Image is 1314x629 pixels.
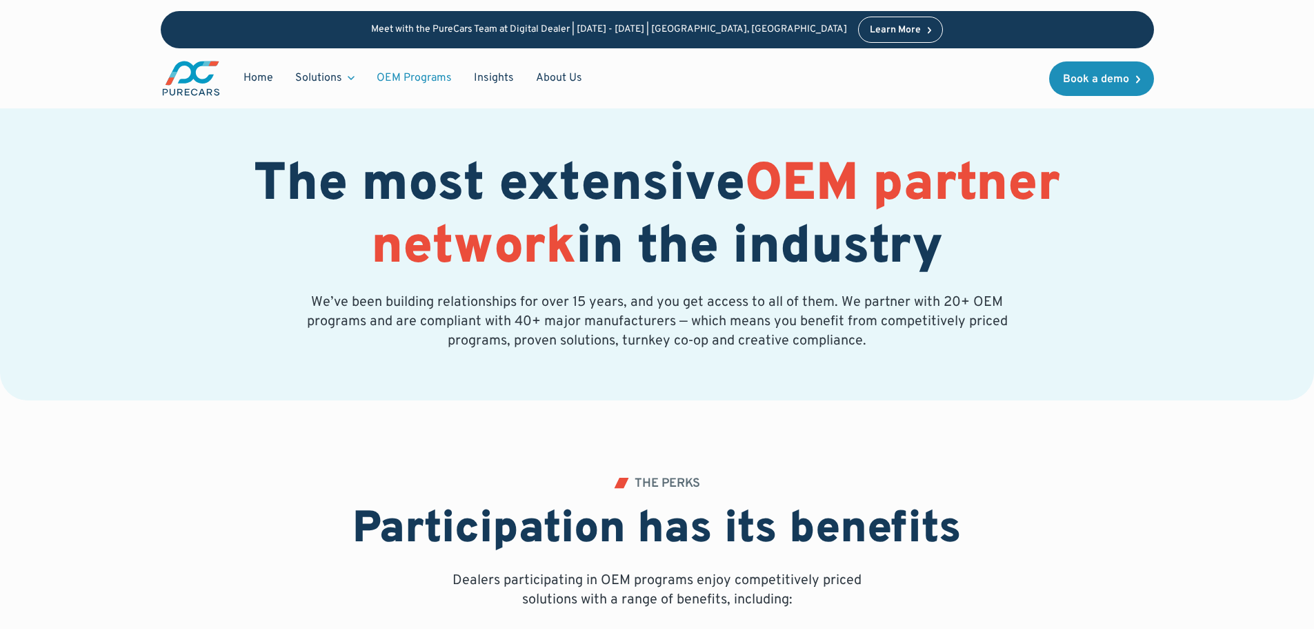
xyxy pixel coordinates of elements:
p: We’ve been building relationships for over 15 years, and you get access to all of them. We partne... [304,293,1011,351]
div: THE PERKS [635,478,700,490]
span: OEM partner network [371,153,1060,282]
h1: The most extensive in the industry [161,155,1154,280]
div: Solutions [295,70,342,86]
a: Book a demo [1049,61,1154,96]
a: OEM Programs [366,65,463,91]
a: Home [232,65,284,91]
div: Solutions [284,65,366,91]
div: Learn More [870,26,921,35]
a: About Us [525,65,593,91]
img: purecars logo [161,59,221,97]
p: Meet with the PureCars Team at Digital Dealer | [DATE] - [DATE] | [GEOGRAPHIC_DATA], [GEOGRAPHIC_... [371,24,847,36]
div: Book a demo [1063,74,1129,85]
p: Dealers participating in OEM programs enjoy competitively priced solutions with a range of benefi... [448,571,867,610]
a: Insights [463,65,525,91]
h2: Participation has its benefits [352,504,962,557]
a: main [161,59,221,97]
a: Learn More [858,17,944,43]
